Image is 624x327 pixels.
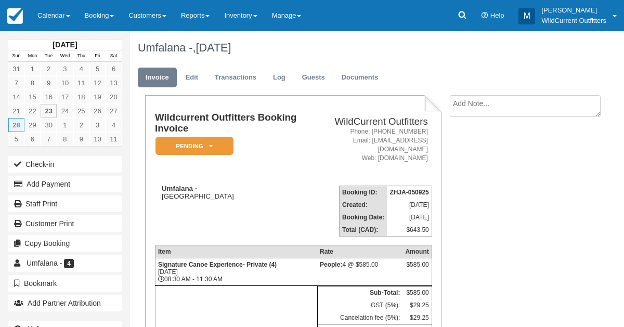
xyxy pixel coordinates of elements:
a: 11 [73,76,89,90]
th: Booking ID: [340,186,387,199]
td: [DATE] [387,199,432,211]
a: 6 [24,132,41,146]
a: 27 [106,104,122,118]
a: 19 [89,90,106,104]
a: Customer Print [8,215,122,232]
button: Bookmark [8,275,122,292]
td: Cancelation fee (5%): [317,311,402,324]
i: Help [482,12,488,19]
a: 7 [8,76,24,90]
img: checkfront-main-nav-mini-logo.png [7,8,23,24]
a: 15 [24,90,41,104]
th: Item [155,245,317,258]
a: 17 [57,90,73,104]
a: Edit [178,68,206,88]
span: Help [490,11,504,19]
th: Wed [57,50,73,62]
h1: Umfalana -, [138,42,590,54]
strong: [DATE] [53,41,77,49]
a: 8 [24,76,41,90]
th: Created: [340,199,387,211]
div: [GEOGRAPHIC_DATA] [155,185,311,200]
a: Documents [334,68,386,88]
a: 3 [57,62,73,76]
a: 5 [89,62,106,76]
td: 4 @ $585.00 [317,258,402,286]
a: 25 [73,104,89,118]
a: 6 [106,62,122,76]
button: Check-in [8,156,122,173]
a: 16 [41,90,57,104]
span: Umfalana - [27,259,62,267]
a: 4 [106,118,122,132]
a: 1 [24,62,41,76]
a: 9 [41,76,57,90]
th: Amount [402,245,432,258]
th: Mon [24,50,41,62]
a: 8 [57,132,73,146]
a: 22 [24,104,41,118]
a: Staff Print [8,195,122,212]
a: 31 [8,62,24,76]
div: $585.00 [405,261,428,277]
a: Invoice [138,68,177,88]
a: 21 [8,104,24,118]
a: 7 [41,132,57,146]
th: Thu [73,50,89,62]
p: WildCurrent Outfitters [541,16,606,26]
a: 30 [41,118,57,132]
td: $585.00 [402,286,432,299]
a: 1 [57,118,73,132]
a: Umfalana - 4 [8,255,122,271]
a: 14 [8,90,24,104]
address: Phone: [PHONE_NUMBER] Email: [EMAIL_ADDRESS][DOMAIN_NAME] Web: [DOMAIN_NAME] [316,127,428,163]
a: 29 [24,118,41,132]
th: Fri [89,50,106,62]
td: $29.25 [402,299,432,311]
th: Booking Date: [340,211,387,224]
span: 4 [64,259,74,268]
a: 2 [73,118,89,132]
span: [DATE] [196,41,231,54]
td: $643.50 [387,224,432,237]
a: 12 [89,76,106,90]
td: GST (5%): [317,299,402,311]
p: [PERSON_NAME] [541,5,606,16]
button: Copy Booking [8,235,122,252]
a: 23 [41,104,57,118]
strong: Umfalana - [162,185,197,192]
th: Sat [106,50,122,62]
h1: Wildcurrent Outfitters Booking Invoice [155,112,311,134]
a: 26 [89,104,106,118]
a: Transactions [207,68,264,88]
strong: People [320,261,342,268]
a: 10 [57,76,73,90]
a: 9 [73,132,89,146]
strong: ZHJA-050925 [389,189,428,196]
td: [DATE] 08:30 AM - 11:30 AM [155,258,317,286]
th: Rate [317,245,402,258]
strong: Signature Canoe Experience- Private (4) [158,261,277,268]
th: Tue [41,50,57,62]
a: 20 [106,90,122,104]
td: [DATE] [387,211,432,224]
th: Sub-Total: [317,286,402,299]
button: Add Payment [8,176,122,192]
a: 3 [89,118,106,132]
a: 10 [89,132,106,146]
button: Add Partner Attribution [8,295,122,311]
th: Sun [8,50,24,62]
a: 11 [106,132,122,146]
th: Total (CAD): [340,224,387,237]
a: 28 [8,118,24,132]
a: 4 [73,62,89,76]
a: 18 [73,90,89,104]
a: 2 [41,62,57,76]
div: M [518,8,535,24]
em: Pending [155,137,233,155]
a: Guests [294,68,333,88]
td: $29.25 [402,311,432,324]
a: 13 [106,76,122,90]
a: 24 [57,104,73,118]
a: 5 [8,132,24,146]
